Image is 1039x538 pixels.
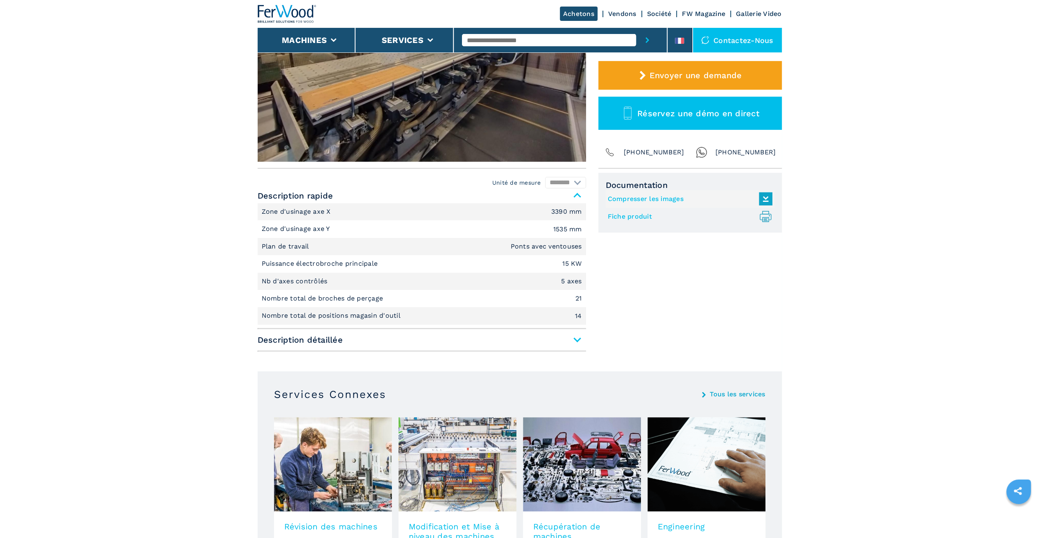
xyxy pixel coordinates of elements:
a: Achetons [560,7,598,21]
em: Ponts avec ventouses [511,243,582,250]
a: Société [647,10,672,18]
span: Envoyer une demande [649,70,742,80]
p: Zone d'usinage axe X [262,207,333,216]
em: 15 KW [562,260,582,267]
span: [PHONE_NUMBER] [715,147,776,158]
p: Puissance électrobroche principale [262,259,380,268]
em: 1535 mm [553,226,582,233]
img: Phone [604,147,616,158]
span: Description détaillée [258,332,586,347]
em: 5 axes [561,278,582,285]
em: 3390 mm [551,208,582,215]
p: Nb d'axes contrôlés [262,277,330,286]
img: image [523,417,641,511]
img: Ferwood [258,5,317,23]
h3: Engineering [658,522,755,531]
img: image [274,417,392,511]
em: Unité de mesure [492,179,541,187]
a: Gallerie Video [736,10,782,18]
a: FW Magazine [682,10,725,18]
span: Réservez une démo en direct [637,109,759,118]
em: 14 [575,313,582,319]
button: Machines [282,35,327,45]
h3: Révision des machines [284,522,382,531]
p: Nombre total de broches de perçage [262,294,385,303]
img: Whatsapp [696,147,707,158]
button: submit-button [636,28,659,52]
div: Contactez-nous [693,28,782,52]
span: [PHONE_NUMBER] [624,147,684,158]
img: Contactez-nous [701,36,709,44]
a: Vendons [608,10,636,18]
h3: Services Connexes [274,388,386,401]
p: Zone d'usinage axe Y [262,224,332,233]
button: Envoyer une demande [598,61,782,90]
em: 21 [575,295,582,302]
p: Plan de travail [262,242,311,251]
iframe: Chat [1004,501,1033,532]
button: Réservez une démo en direct [598,97,782,130]
span: Documentation [606,180,774,190]
p: Nombre total de positions magasin d'outil [262,311,403,320]
div: Description rapide [258,203,586,325]
span: Description rapide [258,188,586,203]
a: Compresser les images [608,192,768,206]
a: sharethis [1007,481,1028,501]
a: Fiche produit [608,210,768,223]
img: image [647,417,765,511]
img: image [398,417,516,511]
a: Tous les services [710,391,765,398]
button: Services [382,35,423,45]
